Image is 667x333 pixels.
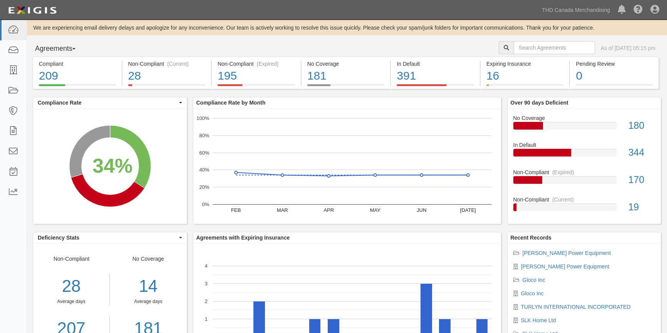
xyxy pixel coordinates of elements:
a: SLK Home Ltd [521,317,556,323]
div: 170 [622,173,661,187]
div: 180 [622,119,661,133]
img: logo-5460c22ac91f19d4615b14bd174203de0afe785f0fc80cf4dbbc73dc1793850b.png [6,3,59,17]
div: Non-Compliant [508,168,661,176]
div: (Current) [552,196,574,203]
a: Gloco Inc [523,277,545,283]
div: 16 [486,68,564,84]
svg: A chart. [33,108,187,224]
div: (Current) [167,60,189,68]
div: Non-Compliant (Current) [128,60,206,68]
a: In Default391 [391,84,480,90]
b: Recent Records [511,235,552,241]
div: 19 [622,200,661,214]
a: No Coverage181 [302,84,390,90]
div: Pending Review [576,60,653,68]
text: 3 [204,281,207,286]
text: 4 [204,263,207,269]
div: 344 [622,146,661,160]
div: As of [DATE] 05:15 pm [601,44,655,52]
text: 0% [202,201,209,207]
text: 80% [199,133,209,138]
div: Compliant [39,60,116,68]
span: Compliance Rate [38,99,177,107]
a: No Coverage180 [513,114,655,142]
text: 2 [204,298,207,304]
text: 1 [204,316,207,322]
text: MAY [370,207,380,213]
text: [DATE] [460,207,476,213]
text: 40% [199,167,209,173]
div: No Coverage [307,60,385,68]
div: We are experiencing email delivery delays and apologize for any inconvenience. Our team is active... [27,24,667,32]
div: In Default [508,141,661,149]
a: Non-Compliant(Current)28 [122,84,211,90]
div: (Expired) [257,60,279,68]
text: MAR [277,207,288,213]
button: Agreements [33,41,90,57]
div: 195 [218,68,295,84]
div: Average days [33,298,109,305]
i: Help Center - Complianz [633,5,643,15]
a: Expiring Insurance16 [481,84,570,90]
input: Search Agreements [514,41,595,54]
div: 391 [397,68,474,84]
div: Non-Compliant [508,196,661,203]
a: TURLYN INTERNATIONAL INCORPORATED [521,304,631,310]
a: [PERSON_NAME] Power Equipment [521,263,610,270]
text: 100% [196,115,209,121]
text: 60% [199,150,209,155]
div: 181 [307,68,385,84]
a: Compliant209 [33,84,122,90]
div: Expiring Insurance [486,60,564,68]
div: 14 [116,274,181,298]
button: Compliance Rate [33,97,187,108]
div: 28 [33,274,109,298]
div: No Coverage [508,114,661,122]
div: (Expired) [552,168,574,176]
a: Gloco Inc [521,290,544,296]
a: In Default344 [513,141,655,168]
b: Agreements with Expiring Insurance [196,235,290,241]
text: APR [323,207,334,213]
div: Average days [116,298,181,305]
div: In Default [397,60,474,68]
b: Over 90 days Deficient [511,100,568,106]
a: Non-Compliant(Expired)195 [212,84,301,90]
text: FEB [231,207,241,213]
b: Compliance Rate by Month [196,100,266,106]
text: 20% [199,184,209,190]
text: JUN [417,207,426,213]
a: THD Canada Merchandising [538,2,614,18]
div: Non-Compliant (Expired) [218,60,295,68]
span: Deficiency Stats [38,234,177,241]
a: Pending Review0 [570,84,659,90]
svg: A chart. [193,108,501,224]
a: Non-Compliant(Current)19 [513,196,655,217]
div: 0 [576,68,653,84]
div: 34% [92,152,132,180]
a: [PERSON_NAME] Power Equipment [523,250,611,256]
div: 28 [128,68,206,84]
button: Deficiency Stats [33,232,187,243]
a: Non-Compliant(Expired)170 [513,168,655,196]
div: 209 [39,68,116,84]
